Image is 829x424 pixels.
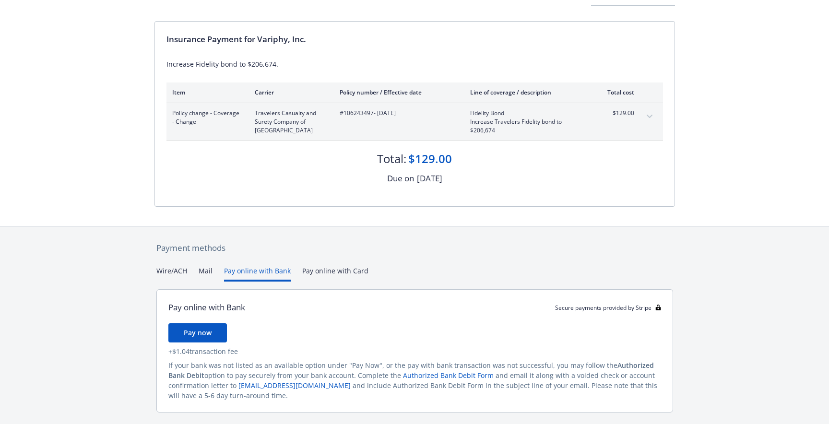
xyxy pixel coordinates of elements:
div: Insurance Payment for Variphy, Inc. [166,33,663,46]
button: expand content [642,109,657,124]
div: Policy number / Effective date [340,88,455,96]
div: Total: [377,151,406,167]
div: + $1.04 transaction fee [168,346,661,356]
div: Total cost [598,88,634,96]
span: Pay now [184,328,212,337]
button: Wire/ACH [156,266,187,282]
span: Authorized Bank Debit [168,361,654,380]
span: Fidelity Bond [470,109,583,118]
span: Policy change - Coverage - Change [172,109,239,126]
div: Item [172,88,239,96]
span: $129.00 [598,109,634,118]
span: Fidelity BondIncrease Travelers Fidelity bond to $206,674 [470,109,583,135]
span: Travelers Casualty and Surety Company of [GEOGRAPHIC_DATA] [255,109,324,135]
div: $129.00 [408,151,452,167]
div: [DATE] [417,172,442,185]
div: Increase Fidelity bond to $206,674. [166,59,663,69]
a: [EMAIL_ADDRESS][DOMAIN_NAME] [238,381,351,390]
button: Pay online with Bank [224,266,291,282]
button: Pay now [168,323,227,342]
button: Mail [199,266,213,282]
div: Secure payments provided by Stripe [555,304,661,312]
a: Authorized Bank Debit Form [403,371,494,380]
button: Pay online with Card [302,266,368,282]
div: If your bank was not listed as an available option under "Pay Now", or the pay with bank transact... [168,360,661,400]
div: Pay online with Bank [168,301,245,314]
div: Carrier [255,88,324,96]
span: Increase Travelers Fidelity bond to $206,674 [470,118,583,135]
span: #106243497 - [DATE] [340,109,455,118]
div: Policy change - Coverage - ChangeTravelers Casualty and Surety Company of [GEOGRAPHIC_DATA]#10624... [166,103,663,141]
div: Due on [387,172,414,185]
div: Line of coverage / description [470,88,583,96]
div: Payment methods [156,242,673,254]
